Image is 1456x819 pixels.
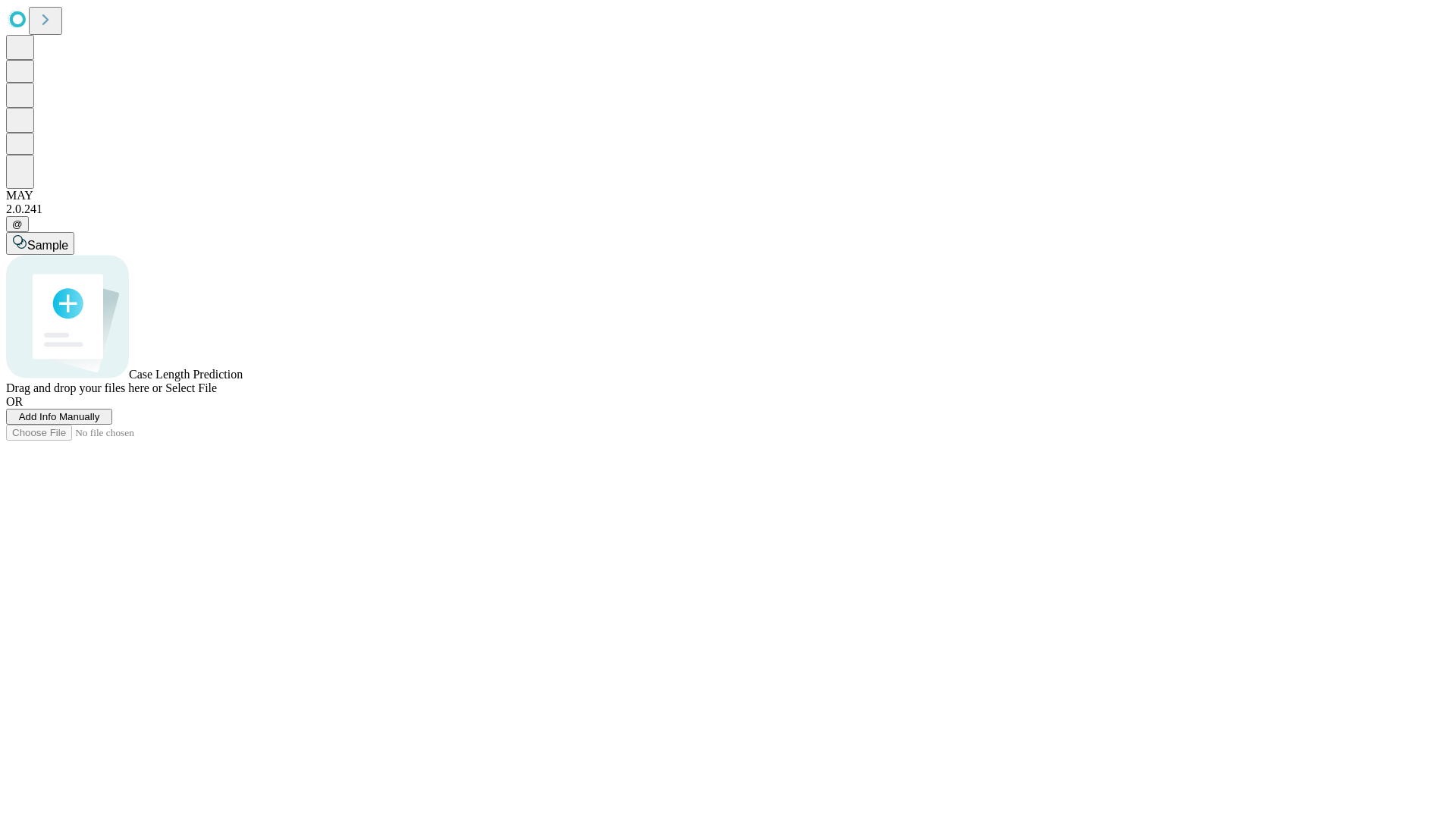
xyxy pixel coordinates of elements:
div: 2.0.241 [6,202,1450,216]
span: @ [12,218,23,230]
span: Drag and drop your files here or [6,381,162,394]
span: Add Info Manually [19,411,100,422]
button: Sample [6,232,74,255]
div: MAY [6,189,1450,202]
span: Sample [27,239,68,252]
span: Case Length Prediction [129,368,243,381]
span: OR [6,395,23,408]
button: Add Info Manually [6,409,112,425]
span: Select File [165,381,217,394]
button: @ [6,216,29,232]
